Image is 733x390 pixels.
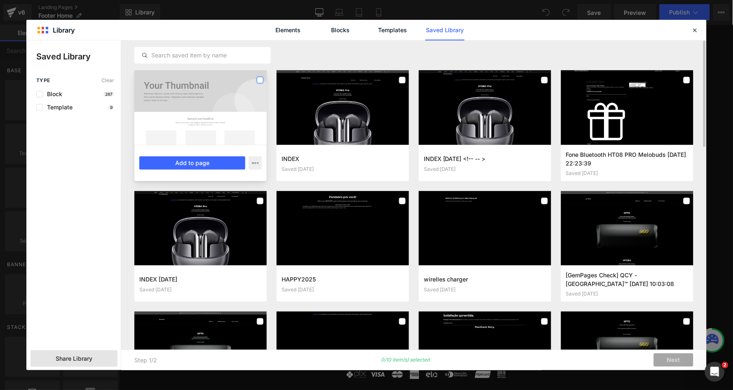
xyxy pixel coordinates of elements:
[308,79,326,85] font: Google
[428,55,515,63] p: Manual em Português BR
[451,64,475,69] a: download
[476,64,490,69] a: agora
[235,241,272,258] img: google safe
[282,154,404,163] h3: INDEX
[447,64,450,69] a: o
[654,354,693,367] button: Next
[566,271,688,288] h3: [GemPages Check] QCY - [GEOGRAPHIC_DATA]™ [DATE] 10:03:08
[287,195,327,200] strong: CONNECT WITH US:
[424,275,546,284] h3: wirelles charger
[103,92,114,97] p: 267
[491,64,509,69] a: mesmo
[139,156,245,170] button: Add to page
[321,20,360,40] a: Blocks
[278,79,336,85] a: Apple Store|GooglePlay
[99,57,186,73] p: Acompanhe seu pedido desde o momento da postagem.
[43,91,62,97] span: Block
[108,105,114,110] p: 9
[134,357,157,364] p: Step 1/2
[705,362,725,382] iframe: Intercom live chat
[566,150,688,167] h3: Fone Bluetooth HT08 PRO Melobuds [DATE] 22:23:39
[233,276,381,281] b: COMPATÍVEL COM TODOS OS SEUS DISPOSITIVOS BLUETOOTH:
[117,73,167,79] a: Rastrear meu pedido
[381,357,430,364] p: 0/10 item(s) selected
[263,55,350,78] p: Antecipe sua experiência e baixe nosso app oficial, na loja do seu smartphone.
[282,287,404,293] div: Saved [DATE]
[289,242,326,255] img: ssl active
[107,106,507,172] strong: Mudamos para sempre o jeito de curtir música.
[373,20,412,40] a: Templates
[435,64,446,69] a: Faça
[566,170,688,176] div: Saved [DATE]
[722,362,728,369] span: 2
[135,50,270,60] input: Search saved item by name
[465,33,479,47] img: qcy brasil manual portugues
[282,275,404,284] h3: HAPPY2025
[424,166,546,172] div: Saved [DATE]
[56,355,92,363] span: Share Library
[277,335,337,340] strong: FORMAS DE PAGAMENTO:
[101,78,114,83] span: Clear
[139,275,262,284] h3: INDEX [DATE]
[278,79,292,85] font: Apple
[424,287,546,293] div: Saved [DATE]
[36,50,121,63] p: Saved Library
[342,243,396,253] img: Norton life lock
[225,343,390,356] img: metodos de pagamento
[268,20,308,40] a: Elements
[425,20,465,40] a: Saved Library
[204,284,410,307] img: labels
[424,154,546,163] h3: INDEX [DATE] <!-- -- >
[36,78,50,83] span: Type
[282,166,404,172] div: Saved [DATE]
[139,287,262,293] div: Saved [DATE]
[293,79,306,85] font: Store
[300,33,314,47] img: qcy app
[566,291,688,297] div: Saved [DATE]
[326,79,336,85] font: Play
[43,104,73,111] span: Template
